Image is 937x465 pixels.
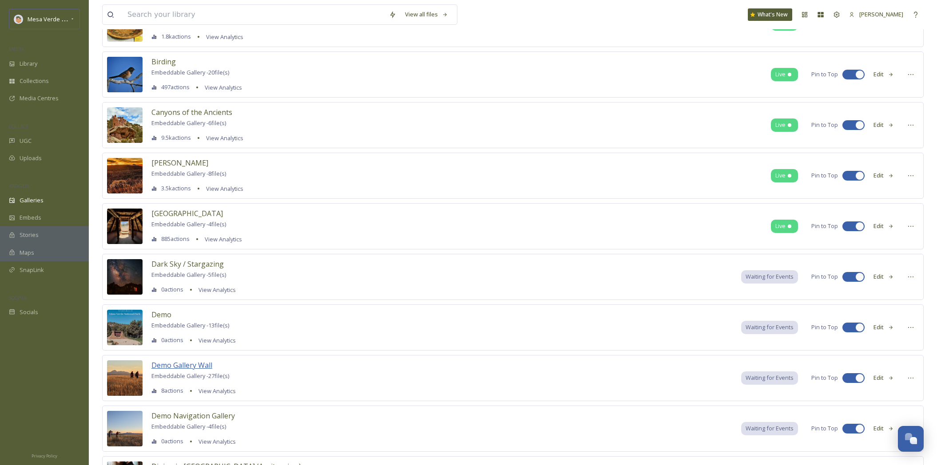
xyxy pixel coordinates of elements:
span: Live [775,70,786,79]
img: 6320ab363f6dbd618f783ab95e6323d060e5ac7a55ab68c27b70f3e5b7fe598d.jpg [107,57,143,92]
span: Demo Gallery Wall [151,360,212,370]
a: View all files [401,6,453,23]
button: Edit [869,116,898,134]
span: WIDGETS [9,182,29,189]
span: Socials [20,308,38,316]
span: Mesa Verde Country [28,15,82,23]
span: Galleries [20,196,44,205]
span: View Analytics [199,336,236,344]
span: Embeddable Gallery - 5 file(s) [151,271,226,279]
img: e8c1bfe2-d574-483d-9a42-029e569c07c5.jpg [107,360,143,396]
span: Collections [20,77,49,85]
span: Demo Navigation Gallery [151,411,235,421]
a: View Analytics [194,436,236,447]
span: View Analytics [199,387,236,395]
button: Edit [869,319,898,336]
span: UGC [20,137,32,145]
span: 9.5k actions [161,134,191,142]
span: Demo [151,310,171,319]
span: 0 actions [161,285,183,294]
span: View Analytics [206,33,243,41]
span: Dark Sky / Stargazing [151,259,224,269]
img: b0e81167-2d32-4dca-8319-e3d5de5a390c.jpg [107,411,143,446]
span: View Analytics [199,437,236,445]
span: Embeddable Gallery - 8 file(s) [151,169,226,177]
span: Media Centres [20,94,59,102]
button: Edit [869,167,898,184]
span: Stories [20,231,39,239]
span: Embeds [20,213,41,222]
span: View Analytics [206,134,243,142]
span: Embeddable Gallery - 4 file(s) [151,422,226,430]
img: 921dff415f5b8984d7ff8e2fee591e571f10c2fa14fa6418976c699020488f14.jpg [107,107,143,143]
span: 1.8k actions [161,32,191,41]
span: Library [20,59,37,68]
span: View Analytics [199,286,236,294]
a: Privacy Policy [32,450,57,461]
a: View Analytics [194,335,236,346]
a: View Analytics [194,284,236,295]
img: b5655608-fcec-4152-9f04-66500a98f33f.jpg [107,310,143,345]
a: View Analytics [200,82,242,93]
span: Pin to Top [811,374,838,382]
img: 7cc6d2d5966030c1a556eb16024a3461db9d8a1a7647326540e4488ad74969a3.jpg [107,259,143,295]
span: Pin to Top [811,272,838,281]
span: Embeddable Gallery - 27 file(s) [151,372,229,380]
span: SOCIALS [9,294,27,301]
span: 885 actions [161,235,190,243]
span: View Analytics [205,235,242,243]
input: Search your library [123,5,385,24]
span: Pin to Top [811,323,838,331]
a: What's New [748,8,792,21]
span: Pin to Top [811,424,838,433]
span: [PERSON_NAME] [859,10,903,18]
button: Edit [869,217,898,235]
img: 2d351c3c7b94abff5bf1f9de670c827b159f7175241a2ba53de1e7015d9fd4d8.jpg [107,158,143,193]
button: Edit [869,268,898,285]
a: View Analytics [194,386,236,396]
img: e887fabc384fc42bde782e233bd240bb770c140460b58cc9b6b3321899434c8c.jpg [107,209,143,244]
a: View Analytics [202,133,243,143]
a: View Analytics [202,183,243,194]
span: Privacy Policy [32,453,57,459]
span: 497 actions [161,83,190,91]
span: [GEOGRAPHIC_DATA] [151,209,223,218]
span: [PERSON_NAME] [151,158,208,168]
span: 0 actions [161,336,183,344]
span: Waiting for Events [746,424,794,433]
button: Edit [869,66,898,83]
span: View Analytics [206,185,243,193]
span: Canyons of the Ancients [151,107,232,117]
span: 3.5k actions [161,184,191,193]
span: Pin to Top [811,222,838,230]
a: [PERSON_NAME] [845,6,908,23]
span: Pin to Top [811,70,838,79]
span: Birding [151,57,176,67]
span: Waiting for Events [746,374,794,382]
span: Embeddable Gallery - 13 file(s) [151,321,229,329]
span: Embeddable Gallery - 20 file(s) [151,68,229,76]
span: Embeddable Gallery - 4 file(s) [151,220,226,228]
span: MEDIA [9,46,24,52]
a: View Analytics [202,32,243,42]
span: COLLECT [9,123,28,130]
img: MVC%20SnapSea%20logo%20%281%29.png [14,15,23,24]
span: 8 actions [161,386,183,395]
button: Open Chat [898,426,924,452]
span: Live [775,222,786,230]
span: Waiting for Events [746,323,794,331]
span: Maps [20,248,34,257]
span: 0 actions [161,437,183,445]
span: Live [775,121,786,129]
span: Pin to Top [811,171,838,180]
a: View Analytics [200,234,242,244]
button: Edit [869,420,898,437]
span: Uploads [20,154,42,162]
span: Waiting for Events [746,272,794,281]
span: SnapLink [20,266,44,274]
button: Edit [869,369,898,386]
span: View Analytics [205,83,242,91]
span: Pin to Top [811,121,838,129]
